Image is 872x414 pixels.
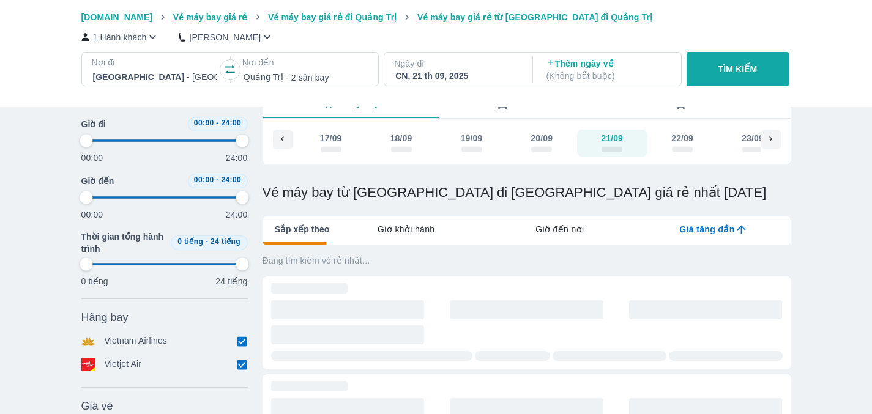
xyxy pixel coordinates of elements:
span: [DOMAIN_NAME] [81,12,153,22]
div: 20/09 [531,132,553,144]
span: 24:00 [221,119,241,127]
span: Hãng bay [81,310,129,325]
p: [PERSON_NAME] [189,31,261,43]
p: 24:00 [226,209,248,221]
span: - [216,119,218,127]
div: 21/09 [601,132,623,144]
span: Giá tăng dần [679,223,734,235]
p: Đang tìm kiếm vé rẻ nhất... [263,254,791,267]
p: Vietnam Airlines [105,335,168,348]
span: 24 tiếng [211,237,240,246]
div: 18/09 [390,132,412,144]
p: 00:00 [81,152,103,164]
span: Giờ đến [81,175,114,187]
button: 1 Hành khách [81,31,160,43]
p: Thêm ngày về [546,57,670,82]
span: Vé máy bay giá rẻ từ [GEOGRAPHIC_DATA] đi Quảng Trị [417,12,652,22]
p: TÌM KIẾM [718,63,758,75]
span: Giờ đến nơi [535,223,584,235]
span: - [216,176,218,184]
div: 17/09 [320,132,342,144]
span: Thời gian tổng hành trình [81,231,166,255]
div: 19/09 [461,132,483,144]
span: Vé máy bay giá rẻ đi Quảng Trị [268,12,397,22]
button: TÌM KIẾM [687,52,789,86]
p: 0 tiếng [81,275,108,287]
div: 23/09 [742,132,764,144]
span: 00:00 [194,176,214,184]
span: Tàu hỏa [697,98,732,108]
span: 00:00 [194,119,214,127]
span: 0 tiếng [177,237,203,246]
p: Nơi đến [242,56,368,68]
div: lab API tabs example [329,216,790,242]
div: 22/09 [671,132,693,144]
p: 1 Hành khách [93,31,147,43]
span: - [206,237,208,246]
span: Giờ đi [81,118,106,130]
h1: Vé máy bay từ [GEOGRAPHIC_DATA] đi [GEOGRAPHIC_DATA] giá rẻ nhất [DATE] [263,184,791,201]
span: Giá vé [81,399,113,413]
span: Xe khách [519,98,558,108]
span: Máy bay [344,98,379,108]
span: Sắp xếp theo [275,223,330,235]
p: 00:00 [81,209,103,221]
p: 24 tiếng [215,275,247,287]
span: Giờ khởi hành [378,223,434,235]
button: [PERSON_NAME] [179,31,274,43]
p: Vietjet Air [105,358,142,371]
p: Nơi đi [92,56,218,68]
span: Vé máy bay giá rẻ [173,12,248,22]
p: 24:00 [226,152,248,164]
p: Ngày đi [394,57,520,70]
span: 24:00 [221,176,241,184]
nav: breadcrumb [81,11,791,23]
p: ( Không bắt buộc ) [546,70,670,82]
div: CN, 21 th 09, 2025 [395,70,519,82]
